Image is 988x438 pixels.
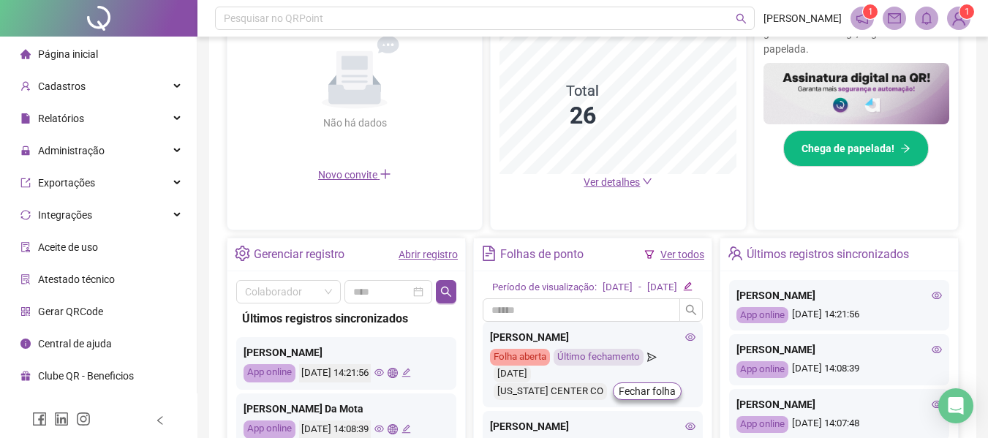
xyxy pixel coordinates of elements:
span: user-add [20,81,31,91]
div: Último fechamento [554,349,644,366]
button: Fechar folha [613,382,682,400]
img: 89309 [948,7,970,29]
span: Atestado técnico [38,273,115,285]
div: App online [736,416,788,433]
div: [DATE] 14:21:56 [736,307,942,324]
div: [DATE] [494,366,531,382]
div: Período de visualização: [492,280,597,295]
div: App online [736,361,788,378]
span: edit [401,368,411,377]
span: Gerar QRCode [38,306,103,317]
span: Exportações [38,177,95,189]
span: Aceite de uso [38,241,98,253]
div: [PERSON_NAME] [736,287,942,303]
span: eye [932,344,942,355]
span: linkedin [54,412,69,426]
span: instagram [76,412,91,426]
span: Clube QR - Beneficios [38,370,134,382]
div: - [638,280,641,295]
span: search [736,13,747,24]
span: plus [380,168,391,180]
span: eye [932,290,942,301]
span: export [20,178,31,188]
span: Cadastros [38,80,86,92]
span: left [155,415,165,426]
span: eye [374,424,384,434]
span: home [20,49,31,59]
span: Relatórios [38,113,84,124]
span: qrcode [20,306,31,317]
span: lock [20,146,31,156]
span: audit [20,242,31,252]
span: search [685,304,697,316]
div: [DATE] 14:07:48 [736,416,942,433]
span: setting [235,246,250,261]
div: [DATE] 14:08:39 [736,361,942,378]
span: global [388,368,397,377]
span: Novo convite [318,169,391,181]
span: Ver detalhes [584,176,640,188]
div: [PERSON_NAME] Da Mota [244,401,449,417]
span: eye [932,399,942,409]
img: banner%2F02c71560-61a6-44d4-94b9-c8ab97240462.png [763,63,949,125]
span: facebook [32,412,47,426]
span: filter [644,249,655,260]
span: info-circle [20,339,31,349]
div: App online [736,307,788,324]
span: Administração [38,145,105,156]
span: edit [401,424,411,434]
span: Chega de papelada! [802,140,894,156]
span: mail [888,12,901,25]
span: file-text [481,246,497,261]
span: global [388,424,397,434]
div: [DATE] [647,280,677,295]
div: [PERSON_NAME] [736,396,942,412]
div: App online [244,364,295,382]
div: [DATE] 14:21:56 [299,364,371,382]
a: Ver detalhes down [584,176,652,188]
span: eye [374,368,384,377]
span: eye [685,332,695,342]
span: down [642,176,652,186]
div: [US_STATE] CENTER CO [494,383,607,400]
span: notification [856,12,869,25]
span: 1 [965,7,970,17]
span: file [20,113,31,124]
div: Gerenciar registro [254,242,344,267]
button: Chega de papelada! [783,130,929,167]
div: Folha aberta [490,349,550,366]
span: bell [920,12,933,25]
span: Central de ajuda [38,338,112,350]
span: team [728,246,743,261]
span: 1 [868,7,873,17]
div: [PERSON_NAME] [490,329,695,345]
div: Últimos registros sincronizados [747,242,909,267]
span: solution [20,274,31,284]
div: Folhas de ponto [500,242,584,267]
span: Integrações [38,209,92,221]
a: Abrir registro [399,249,458,260]
span: edit [683,282,693,291]
div: Não há dados [287,115,422,131]
span: gift [20,371,31,381]
div: [PERSON_NAME] [244,344,449,360]
div: [PERSON_NAME] [490,418,695,434]
div: Últimos registros sincronizados [242,309,450,328]
span: send [647,349,657,366]
span: [PERSON_NAME] [763,10,842,26]
span: arrow-right [900,143,910,154]
span: eye [685,421,695,431]
div: Open Intercom Messenger [938,388,973,423]
sup: 1 [863,4,878,19]
sup: Atualize o seu contato no menu Meus Dados [959,4,974,19]
span: Página inicial [38,48,98,60]
span: Fechar folha [619,383,676,399]
span: search [440,286,452,298]
span: sync [20,210,31,220]
div: [PERSON_NAME] [736,341,942,358]
a: Ver todos [660,249,704,260]
div: [DATE] [603,280,633,295]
